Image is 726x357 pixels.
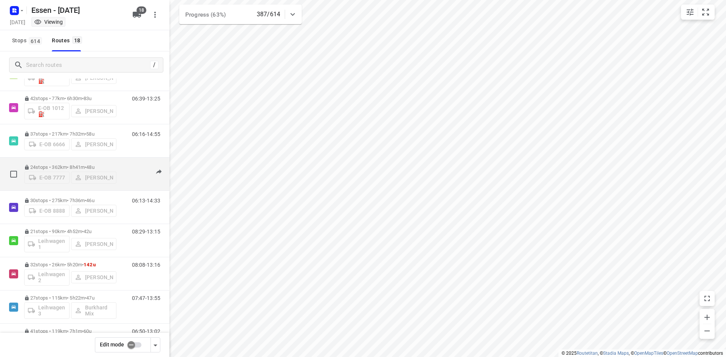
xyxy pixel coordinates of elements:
p: 42 stops • 77km • 6h30m [24,96,116,101]
span: 18 [72,36,82,44]
p: 08:08-13:16 [132,262,160,268]
p: 06:39-13:25 [132,96,160,102]
p: 24 stops • 362km • 8h41m [24,164,116,170]
span: • [82,96,84,101]
div: Progress (63%)387/614 [179,5,302,24]
div: / [150,61,158,69]
button: 18 [129,7,144,22]
span: • [85,131,86,137]
div: Driver app settings [151,340,160,349]
button: Map settings [683,5,698,20]
button: Send to driver [151,164,166,179]
span: • [85,198,86,203]
span: 60u [84,328,92,334]
span: 42u [84,229,92,234]
p: 08:29-13:15 [132,229,160,235]
span: Edit mode [100,342,124,348]
p: 37 stops • 217km • 7h32m [24,131,116,137]
a: Stadia Maps [603,351,629,356]
span: • [82,328,84,334]
span: 47u [86,295,94,301]
p: 06:13-14:33 [132,198,160,204]
div: Routes [52,36,84,45]
p: 07:47-13:55 [132,295,160,301]
span: 83u [84,96,92,101]
span: • [85,164,86,170]
p: 21 stops • 90km • 4h52m [24,229,116,234]
span: Progress (63%) [185,11,226,18]
p: 387/614 [257,10,280,19]
span: 142u [84,262,96,267]
span: Select [6,167,21,182]
div: small contained button group [681,5,715,20]
span: 18 [137,6,146,14]
p: 06:16-14:55 [132,131,160,137]
p: 27 stops • 115km • 5h22m [24,295,116,301]
div: Viewing [34,18,63,26]
p: 32 stops • 26km • 5h20m [24,262,116,267]
span: 614 [29,37,42,45]
input: Search routes [26,59,150,71]
span: 58u [86,131,94,137]
p: 30 stops • 275km • 7h36m [24,198,116,203]
span: • [82,262,84,267]
span: 48u [86,164,94,170]
li: © 2025 , © , © © contributors [562,351,723,356]
span: 46u [86,198,94,203]
button: Fit zoom [698,5,713,20]
a: OpenMapTiles [634,351,663,356]
span: Stops [12,36,44,45]
span: • [85,295,86,301]
p: 41 stops • 119km • 7h1m [24,328,116,334]
p: 06:50-13:02 [132,328,160,334]
span: • [82,229,84,234]
a: Routetitan [577,351,598,356]
a: OpenStreetMap [667,351,698,356]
